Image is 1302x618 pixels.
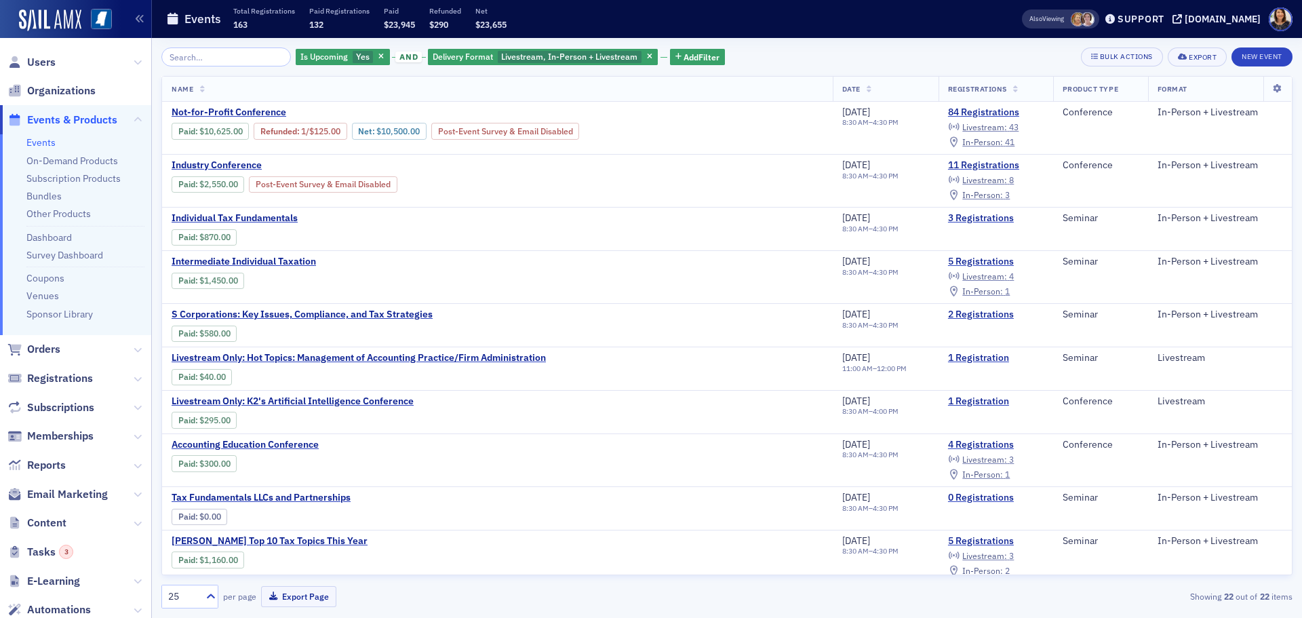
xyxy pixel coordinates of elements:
[27,429,94,444] span: Memberships
[27,113,117,128] span: Events & Products
[948,551,1014,562] a: Livestream: 3
[172,326,237,342] div: Paid: 4 - $58000
[429,19,448,30] span: $290
[1063,159,1139,172] div: Conference
[948,107,1044,119] a: 84 Registrations
[842,491,870,503] span: [DATE]
[7,602,91,617] a: Automations
[1158,309,1282,321] div: In-Person + Livestream
[1158,212,1282,225] div: In-Person + Livestream
[7,55,56,70] a: Users
[1221,590,1236,602] strong: 22
[948,469,1010,480] a: In-Person: 1
[684,51,719,63] span: Add Filter
[842,535,870,547] span: [DATE]
[1063,256,1139,268] div: Seminar
[178,511,195,522] a: Paid
[199,459,231,469] span: $300.00
[1080,12,1094,26] span: Lydia Carlisle
[178,275,195,286] a: Paid
[309,19,323,30] span: 132
[7,342,60,357] a: Orders
[873,320,899,330] time: 4:30 PM
[254,123,347,139] div: Refunded: 89 - $1062500
[172,535,399,547] span: Surgent's Top 10 Tax Topics This Year
[433,51,493,62] span: Delivery Format
[172,159,498,172] a: Industry Conference
[249,176,397,193] div: Post-Event Survey
[842,84,861,94] span: Date
[948,122,1019,133] a: Livestream: 43
[962,469,1003,480] span: In-Person :
[948,190,1010,201] a: In-Person: 3
[1063,535,1139,547] div: Seminar
[428,49,658,66] div: Livestream, In-Person + Livestream
[842,171,869,180] time: 8:30 AM
[27,574,80,589] span: E-Learning
[1005,469,1010,480] span: 1
[178,459,195,469] a: Paid
[842,255,870,267] span: [DATE]
[873,503,899,513] time: 4:30 PM
[842,212,870,224] span: [DATE]
[26,155,118,167] a: On-Demand Products
[842,547,899,556] div: –
[1005,189,1010,200] span: 3
[1009,454,1014,465] span: 3
[948,352,1044,364] a: 1 Registration
[172,176,244,193] div: Paid: 13 - $255000
[261,586,336,607] button: Export Page
[948,271,1014,282] a: Livestream: 4
[260,126,297,136] a: Refunded
[184,11,221,27] h1: Events
[962,271,1007,282] span: Livestream :
[1005,565,1010,576] span: 2
[178,232,199,242] span: :
[842,117,869,127] time: 8:30 AM
[1063,84,1118,94] span: Product Type
[1189,54,1217,61] div: Export
[7,113,117,128] a: Events & Products
[842,438,870,450] span: [DATE]
[1158,159,1282,172] div: In-Person + Livestream
[26,190,62,202] a: Bundles
[1029,14,1064,24] span: Viewing
[873,546,899,556] time: 4:30 PM
[1168,47,1227,66] button: Export
[59,545,73,559] div: 3
[962,454,1007,465] span: Livestream :
[178,232,195,242] a: Paid
[1158,84,1187,94] span: Format
[392,52,426,62] button: and
[1158,535,1282,547] div: In-Person + Livestream
[877,364,907,373] time: 12:00 PM
[1063,212,1139,225] div: Seminar
[199,328,231,339] span: $580.00
[948,137,1014,148] a: In-Person: 41
[873,171,899,180] time: 4:30 PM
[81,9,112,32] a: View Homepage
[26,290,59,302] a: Venues
[842,224,869,233] time: 8:30 AM
[300,51,348,62] span: Is Upcoming
[1158,439,1282,451] div: In-Person + Livestream
[948,256,1044,268] a: 5 Registrations
[948,395,1044,408] a: 1 Registration
[172,535,399,547] a: [PERSON_NAME] Top 10 Tax Topics This Year
[26,308,93,320] a: Sponsor Library
[842,351,870,364] span: [DATE]
[178,555,195,565] a: Paid
[962,136,1003,147] span: In-Person :
[7,487,108,502] a: Email Marketing
[1158,256,1282,268] div: In-Person + Livestream
[172,273,244,289] div: Paid: 6 - $145000
[842,503,869,513] time: 8:30 AM
[172,455,237,471] div: Paid: 5 - $30000
[948,212,1044,225] a: 3 Registrations
[172,352,546,364] a: Livestream Only: Hot Topics: Management of Accounting Practice/Firm Administration
[873,450,899,459] time: 4:30 PM
[172,395,414,408] a: Livestream Only: K2's Artificial Intelligence Conference
[172,256,399,268] a: Intermediate Individual Taxation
